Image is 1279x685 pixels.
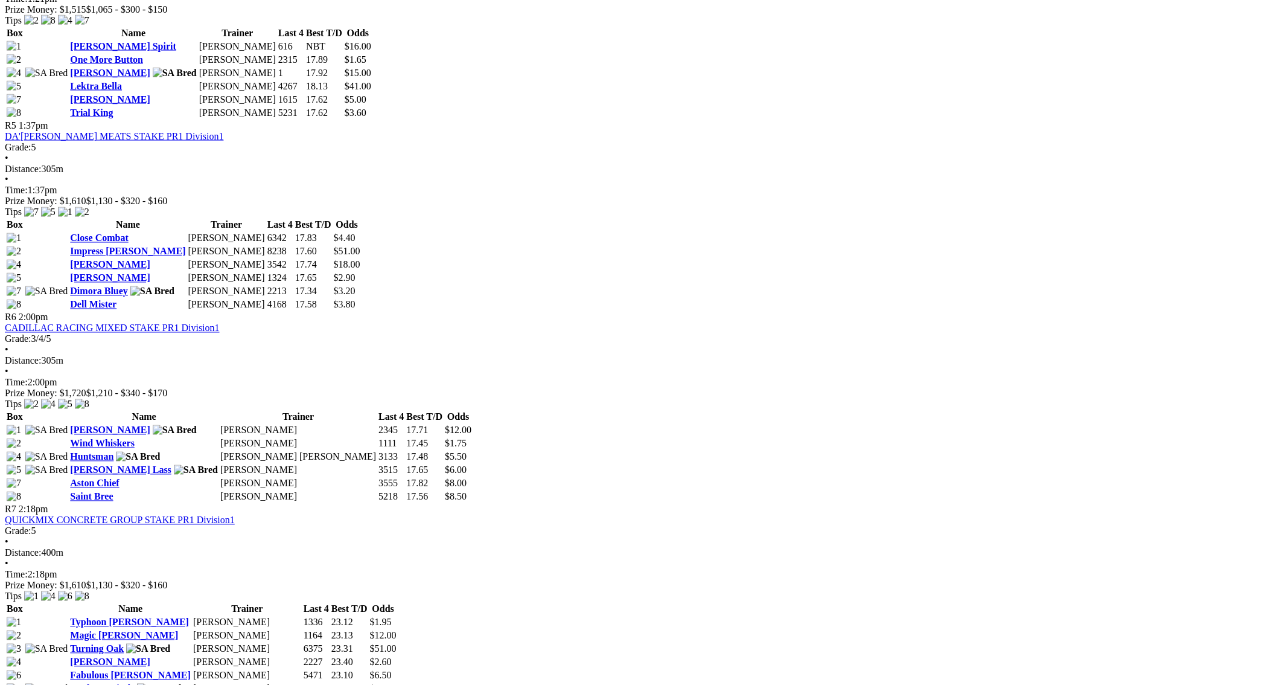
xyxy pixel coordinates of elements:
td: [PERSON_NAME] [199,107,276,119]
td: 8238 [267,246,293,258]
img: 4 [7,452,21,463]
img: 1 [7,617,21,628]
th: Trainer [193,603,302,616]
a: [PERSON_NAME] [70,657,150,667]
span: $1,130 - $320 - $160 [86,196,168,207]
td: 6375 [303,643,330,655]
td: NBT [305,40,343,53]
th: Name [69,219,186,231]
td: 1 [278,67,304,79]
span: $1,210 - $340 - $170 [86,388,168,399]
img: 1 [24,591,39,602]
img: SA Bred [25,644,68,655]
th: Best T/D [406,411,443,423]
div: 5 [5,526,1274,537]
td: [PERSON_NAME] [199,67,276,79]
td: 1111 [378,438,404,450]
img: SA Bred [25,452,68,463]
span: $3.80 [334,300,356,310]
img: 1 [7,233,21,244]
td: 17.89 [305,54,343,66]
span: Box [7,604,23,614]
span: Grade: [5,334,31,344]
div: 2:00pm [5,378,1274,388]
td: [PERSON_NAME] [193,643,302,655]
span: $1,065 - $300 - $150 [86,4,168,14]
th: Last 4 [303,603,330,616]
td: 1164 [303,630,330,642]
th: Trainer [199,27,276,39]
td: [PERSON_NAME] [220,438,377,450]
span: Time: [5,570,28,580]
img: 4 [58,15,72,26]
th: Name [69,603,191,616]
img: SA Bred [25,286,68,297]
div: Prize Money: $1,610 [5,196,1274,207]
img: 4 [7,657,21,668]
div: 305m [5,356,1274,367]
img: 7 [75,15,89,26]
th: Best T/D [295,219,332,231]
a: Close Combat [70,233,128,243]
img: SA Bred [116,452,160,463]
td: 5471 [303,670,330,682]
td: 2227 [303,657,330,669]
span: Grade: [5,526,31,536]
td: 17.83 [295,233,332,245]
div: 400m [5,548,1274,559]
a: Saint Bree [70,492,113,502]
th: Trainer [188,219,266,231]
div: 3/4/5 [5,334,1274,345]
a: Fabulous [PERSON_NAME] [70,671,191,681]
td: 6342 [267,233,293,245]
a: [PERSON_NAME] [70,94,150,105]
img: 8 [7,492,21,503]
span: • [5,537,8,547]
a: One More Button [70,54,143,65]
span: $1.95 [370,617,392,628]
a: Magic [PERSON_NAME] [70,631,178,641]
img: SA Bred [25,465,68,476]
a: Wind Whiskers [70,439,135,449]
img: 5 [7,81,21,92]
img: 1 [58,207,72,218]
a: CADILLAC RACING MIXED STAKE PR1 Division1 [5,323,220,333]
img: SA Bred [130,286,174,297]
span: $8.00 [445,478,467,489]
span: • [5,367,8,377]
span: $3.60 [345,108,366,118]
a: Dimora Bluey [70,286,128,297]
span: Tips [5,591,22,602]
span: • [5,345,8,355]
img: SA Bred [174,465,218,476]
td: 23.10 [331,670,368,682]
span: 2:00pm [19,312,48,323]
td: 3555 [378,478,404,490]
img: 7 [7,286,21,297]
span: $4.40 [334,233,356,243]
span: Grade: [5,142,31,152]
td: 4267 [278,80,304,92]
td: 3515 [378,465,404,477]
span: R5 [5,120,16,130]
td: 23.13 [331,630,368,642]
td: 17.74 [295,259,332,271]
img: 4 [41,591,56,602]
a: [PERSON_NAME] [70,260,150,270]
span: R6 [5,312,16,323]
td: [PERSON_NAME] [220,491,377,503]
td: 2213 [267,286,293,298]
td: 5231 [278,107,304,119]
a: Huntsman [70,452,113,462]
td: 3133 [378,451,404,463]
div: Prize Money: $1,610 [5,580,1274,591]
span: Distance: [5,164,41,174]
img: 1 [7,425,21,436]
span: $6.50 [370,671,392,681]
td: 17.71 [406,425,443,437]
td: 23.40 [331,657,368,669]
td: 17.56 [406,491,443,503]
td: 18.13 [305,80,343,92]
img: 8 [7,108,21,118]
a: Turning Oak [70,644,124,654]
